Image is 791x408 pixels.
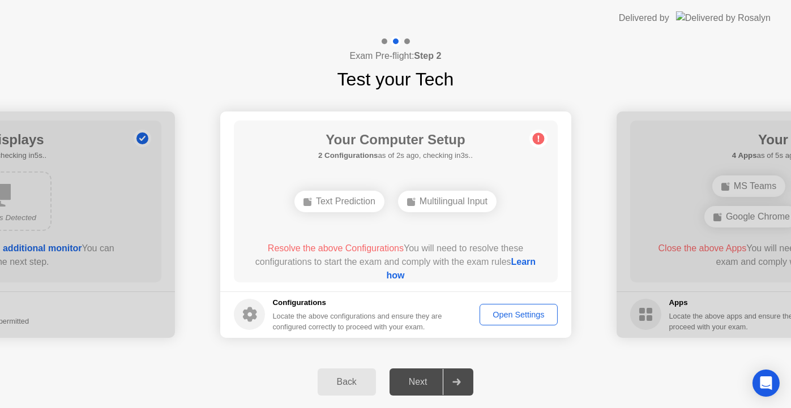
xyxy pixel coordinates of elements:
h4: Exam Pre-flight: [350,49,442,63]
div: You will need to resolve these configurations to start the exam and comply with the exam rules [250,242,541,282]
h1: Your Computer Setup [318,130,473,150]
img: Delivered by Rosalyn [676,11,771,24]
button: Open Settings [480,304,557,325]
button: Next [390,368,474,396]
h5: Configurations [273,297,444,308]
div: Locate the above configurations and ensure they are configured correctly to proceed with your exam. [273,311,444,332]
div: Back [321,377,373,387]
h5: as of 2s ago, checking in3s.. [318,150,473,161]
b: Step 2 [414,51,441,61]
h1: Test your Tech [337,66,454,93]
button: Back [318,368,376,396]
div: Text Prediction [294,191,384,212]
b: 2 Configurations [318,151,378,160]
div: Multilingual Input [398,191,497,212]
div: Delivered by [619,11,669,25]
span: Resolve the above Configurations [268,243,404,253]
div: Next [393,377,443,387]
div: Open Settings [484,310,553,319]
div: Open Intercom Messenger [752,370,780,397]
